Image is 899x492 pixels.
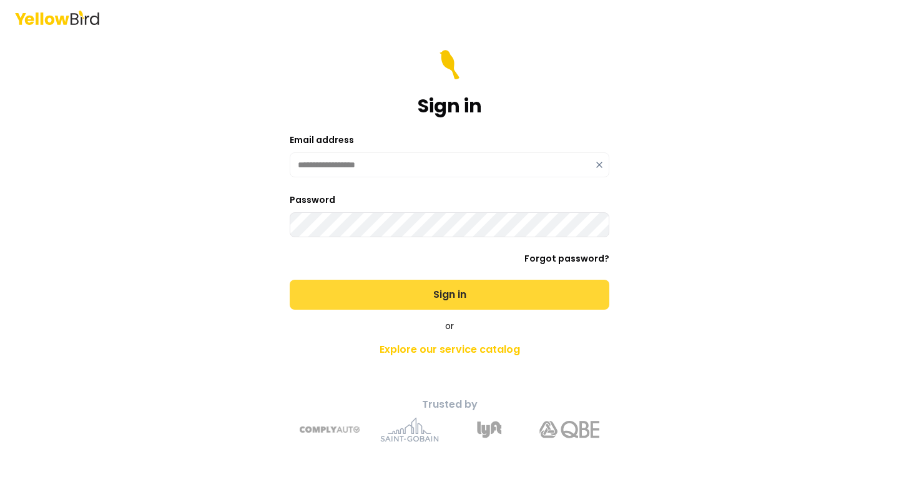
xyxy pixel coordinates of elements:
[445,320,454,332] span: or
[524,252,609,265] a: Forgot password?
[418,95,482,117] h1: Sign in
[290,134,354,146] label: Email address
[290,194,335,206] label: Password
[230,337,669,362] a: Explore our service catalog
[230,397,669,412] p: Trusted by
[290,280,609,310] button: Sign in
